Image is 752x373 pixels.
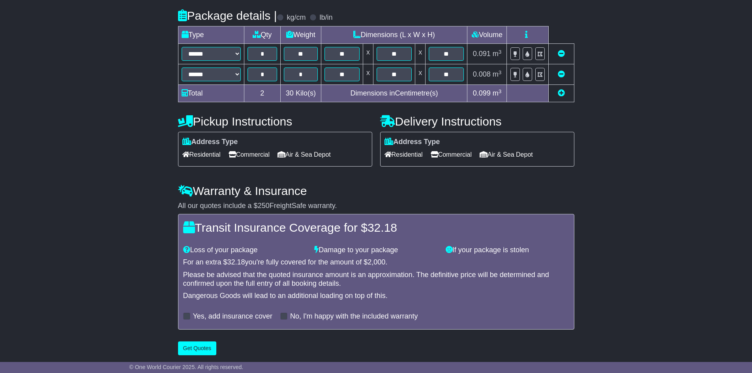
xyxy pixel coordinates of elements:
[499,88,502,94] sup: 3
[384,148,423,161] span: Residential
[368,258,385,266] span: 2,000
[321,26,467,44] td: Dimensions (L x W x H)
[558,89,565,97] a: Add new item
[244,85,281,102] td: 2
[182,148,221,161] span: Residential
[442,246,573,255] div: If your package is stolen
[227,258,245,266] span: 32.18
[363,44,373,64] td: x
[558,70,565,78] a: Remove this item
[493,50,502,58] span: m
[183,292,569,300] div: Dangerous Goods will lead to an additional loading on top of this.
[281,26,321,44] td: Weight
[258,202,270,210] span: 250
[183,221,569,234] h4: Transit Insurance Coverage for $
[473,70,491,78] span: 0.008
[178,184,574,197] h4: Warranty & Insurance
[178,202,574,210] div: All our quotes include a $ FreightSafe warranty.
[178,85,244,102] td: Total
[473,89,491,97] span: 0.099
[229,148,270,161] span: Commercial
[415,44,426,64] td: x
[179,246,311,255] div: Loss of your package
[467,26,507,44] td: Volume
[287,13,306,22] label: kg/cm
[178,341,217,355] button: Get Quotes
[415,64,426,85] td: x
[183,258,569,267] div: For an extra $ you're fully covered for the amount of $ .
[290,312,418,321] label: No, I'm happy with the included warranty
[363,64,373,85] td: x
[319,13,332,22] label: lb/in
[384,138,440,146] label: Address Type
[193,312,272,321] label: Yes, add insurance cover
[178,115,372,128] h4: Pickup Instructions
[281,85,321,102] td: Kilo(s)
[431,148,472,161] span: Commercial
[368,221,397,234] span: 32.18
[321,85,467,102] td: Dimensions in Centimetre(s)
[178,9,277,22] h4: Package details |
[178,26,244,44] td: Type
[129,364,244,370] span: © One World Courier 2025. All rights reserved.
[480,148,533,161] span: Air & Sea Depot
[380,115,574,128] h4: Delivery Instructions
[244,26,281,44] td: Qty
[310,246,442,255] div: Damage to your package
[558,50,565,58] a: Remove this item
[493,70,502,78] span: m
[182,138,238,146] label: Address Type
[499,69,502,75] sup: 3
[278,148,331,161] span: Air & Sea Depot
[493,89,502,97] span: m
[499,49,502,55] sup: 3
[473,50,491,58] span: 0.091
[286,89,294,97] span: 30
[183,271,569,288] div: Please be advised that the quoted insurance amount is an approximation. The definitive price will...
